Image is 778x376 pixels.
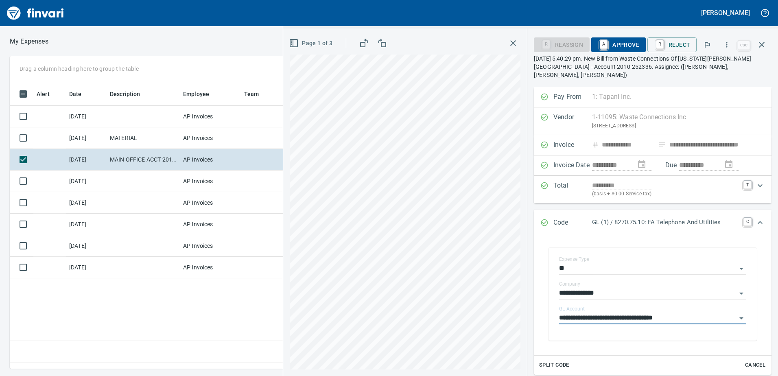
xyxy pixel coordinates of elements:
td: AP Invoices [180,106,241,127]
a: C [743,218,752,226]
a: A [600,40,608,49]
td: [DATE] [66,106,107,127]
td: MAIN OFFICE ACCT 2010-252336 [107,149,180,171]
button: Page 1 of 3 [287,36,336,51]
div: Expand [534,176,771,203]
span: Close invoice [736,35,771,55]
button: More [718,36,736,54]
img: Finvari [5,3,66,23]
p: (basis + $0.00 Service tax) [592,190,739,198]
button: Cancel [742,359,768,372]
td: AP Invoices [180,235,241,257]
button: Open [736,288,747,299]
button: Split Code [537,359,571,372]
p: Code [553,218,592,228]
td: [DATE] [66,127,107,149]
button: AApprove [591,37,646,52]
td: [DATE] [66,171,107,192]
label: Company [559,282,580,286]
div: Reassign [534,41,590,48]
button: Open [736,313,747,324]
span: Description [110,89,140,99]
span: Reject [654,38,690,52]
td: [DATE] [66,149,107,171]
p: My Expenses [10,37,48,46]
p: [DATE] 5:40:29 pm. New Bill from Waste Connections Of [US_STATE][PERSON_NAME][GEOGRAPHIC_DATA] - ... [534,55,771,79]
span: Cancel [744,361,766,370]
td: [DATE] [66,214,107,235]
td: AP Invoices [180,192,241,214]
p: Drag a column heading here to group the table [20,65,139,73]
span: Team [244,89,259,99]
td: [DATE] [66,192,107,214]
p: GL (1) / 8270.75.10: FA Telephone And Utilities [592,218,739,227]
label: GL Account [559,306,585,311]
span: Date [69,89,92,99]
span: Employee [183,89,220,99]
span: Employee [183,89,209,99]
label: Expense Type [559,257,589,262]
td: [DATE] [66,235,107,257]
a: esc [738,41,750,50]
span: Split Code [539,361,569,370]
td: AP Invoices [180,127,241,149]
span: Date [69,89,82,99]
td: AP Invoices [180,257,241,278]
span: Team [244,89,270,99]
button: RReject [647,37,697,52]
button: [PERSON_NAME] [699,7,752,19]
td: AP Invoices [180,171,241,192]
span: Approve [598,38,639,52]
td: AP Invoices [180,214,241,235]
p: Total [553,181,592,198]
button: Flag [698,36,716,54]
span: Description [110,89,151,99]
span: Alert [37,89,50,99]
nav: breadcrumb [10,37,48,46]
div: Expand [534,210,771,236]
td: AP Invoices [180,149,241,171]
td: MATERIAL [107,127,180,149]
div: Expand [534,236,771,375]
td: [DATE] [66,257,107,278]
button: Open [736,263,747,274]
span: Page 1 of 3 [291,38,332,48]
span: Alert [37,89,60,99]
h5: [PERSON_NAME] [701,9,750,17]
a: R [656,40,664,49]
a: T [743,181,752,189]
